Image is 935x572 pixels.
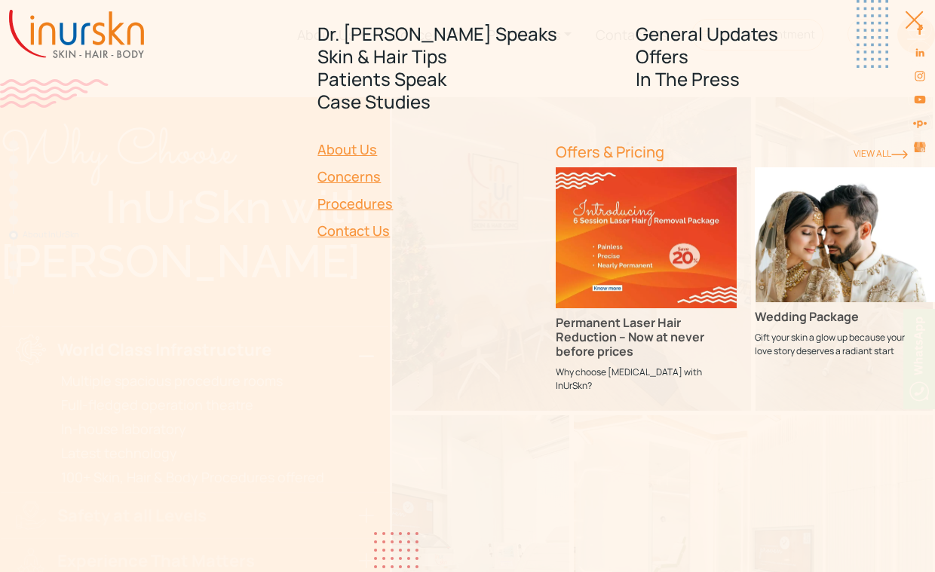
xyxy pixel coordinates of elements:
[317,190,538,217] a: Procedures
[317,217,538,244] a: Contact Us
[317,45,617,68] a: Skin & Hair Tips
[9,10,144,58] img: inurskn-logo
[755,331,935,358] p: Gift your skin a glow up because your love story deserves a radiant start
[636,45,935,68] a: Offers
[914,47,926,59] img: linkedin
[317,90,617,113] a: Case Studies
[556,316,736,359] h3: Permanent Laser Hair Reduction – Now at never before prices
[854,147,908,160] a: View ALl
[556,167,736,308] img: Permanent Laser Hair Reduction – Now at never before prices
[914,93,926,106] img: youtube
[755,310,935,324] h3: Wedding Package
[556,143,835,161] h6: Offers & Pricing
[317,136,538,163] a: About Us
[914,142,926,153] img: Skin-and-Hair-Clinic
[317,163,538,190] a: Concerns
[636,23,935,45] a: General Updates
[914,23,926,35] img: facebook
[755,167,935,302] img: Wedding Package
[556,366,736,393] p: Why choose [MEDICAL_DATA] with InUrSkn?
[636,68,935,90] a: In The Press
[891,150,908,159] img: orange-rightarrow
[317,68,617,90] a: Patients Speak
[912,116,927,130] img: sejal-saheta-dermatologist
[317,23,617,45] a: Dr. [PERSON_NAME] Speaks
[914,70,926,82] img: instagram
